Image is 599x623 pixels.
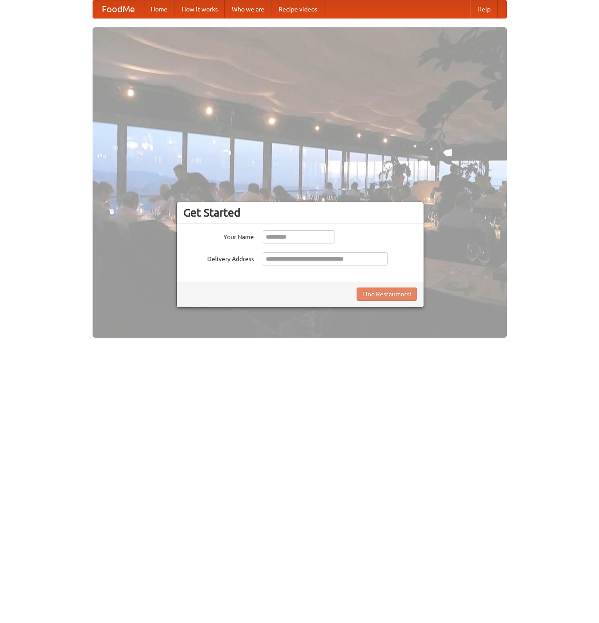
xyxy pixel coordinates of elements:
[225,0,272,18] a: Who we are
[183,230,254,241] label: Your Name
[175,0,225,18] a: How it works
[470,0,498,18] a: Help
[93,0,144,18] a: FoodMe
[144,0,175,18] a: Home
[272,0,324,18] a: Recipe videos
[357,288,417,301] button: Find Restaurants!
[183,252,254,263] label: Delivery Address
[183,206,417,219] h3: Get Started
